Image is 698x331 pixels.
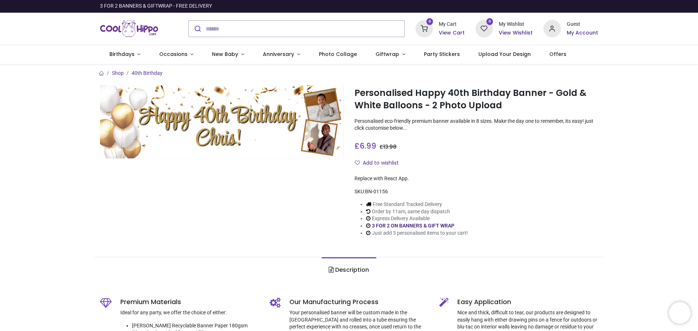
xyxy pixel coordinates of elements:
[372,223,454,229] a: 3 FOR 2 ON BANNERS & GIFT WRAP
[365,189,388,194] span: BN-01156
[366,208,468,215] li: Order by 11am, same day dispatch
[426,18,433,25] sup: 0
[669,302,691,324] iframe: Brevo live chat
[354,175,598,182] div: Replace with React App.
[366,230,468,237] li: Just add 3 personalised items to your cart!
[439,21,465,28] div: My Cart
[100,19,158,39] img: Cool Hippo
[439,29,465,37] a: View Cart
[100,85,344,158] img: Personalised Happy 40th Birthday Banner - Gold & White Balloons - 2 Photo Upload
[366,45,414,64] a: Giftwrap
[360,141,376,151] span: 6.99
[354,141,376,151] span: £
[354,188,598,195] div: SKU:
[380,143,397,150] span: £
[100,19,158,39] a: Logo of Cool Hippo
[212,51,238,58] span: New Baby
[383,143,397,150] span: 13.98
[366,215,468,222] li: Express Delivery Available
[476,25,493,31] a: 0
[100,3,212,10] div: 3 FOR 2 BANNERS & GIFTWRAP - FREE DELIVERY
[376,51,399,58] span: Giftwrap
[203,45,254,64] a: New Baby
[112,70,124,76] a: Shop
[120,309,259,316] p: Ideal for any party, we offer the choice of either:
[424,51,460,58] span: Party Stickers
[109,51,135,58] span: Birthdays
[355,160,360,165] i: Add to wishlist
[319,51,357,58] span: Photo Collage
[100,45,150,64] a: Birthdays
[354,157,405,169] button: Add to wishlistAdd to wishlist
[549,51,566,58] span: Offers
[354,87,598,112] h1: Personalised Happy 40th Birthday Banner - Gold & White Balloons - 2 Photo Upload
[416,25,433,31] a: 0
[457,298,598,307] h5: Easy Application
[120,298,259,307] h5: Premium Materials
[354,118,598,132] p: Personalised eco-friendly premium banner available in 8 sizes. Make the day one to remember, its ...
[253,45,309,64] a: Anniversary
[189,21,206,37] button: Submit
[567,29,598,37] a: My Account
[567,21,598,28] div: Guest
[499,29,533,37] a: View Wishlist
[289,298,429,307] h5: Our Manufacturing Process
[478,51,531,58] span: Upload Your Design
[322,257,376,283] a: Description
[159,51,188,58] span: Occasions
[132,322,259,330] li: [PERSON_NAME] Recyclable Banner Paper 180gsm
[263,51,294,58] span: Anniversary
[445,3,598,10] iframe: Customer reviews powered by Trustpilot
[366,201,468,208] li: Free Standard Tracked Delivery
[150,45,203,64] a: Occasions
[486,18,493,25] sup: 0
[499,21,533,28] div: My Wishlist
[132,70,163,76] a: 40th Birthday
